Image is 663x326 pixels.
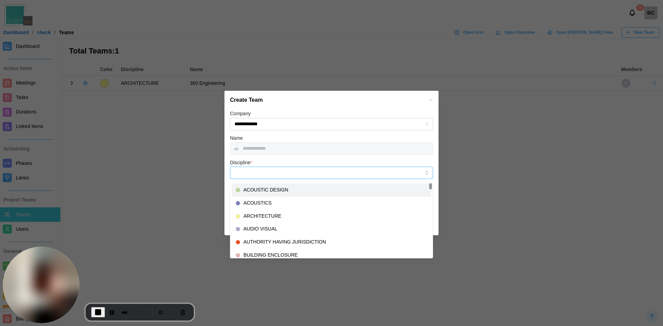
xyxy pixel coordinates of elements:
label: Discipline [230,159,252,167]
label: Company [230,110,251,118]
label: Name [230,135,243,142]
div: ACOUSTICS [243,199,272,207]
div: ACOUSTIC DESIGN [243,186,288,194]
div: AUTHORITY HAVING JURISDICTION [243,238,326,246]
h2: Create Team [230,97,263,103]
div: ARCHITECTURE [243,213,281,220]
div: AUDIO VISUAL [243,225,277,233]
div: BUILDING ENCLOSURE [243,251,298,259]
